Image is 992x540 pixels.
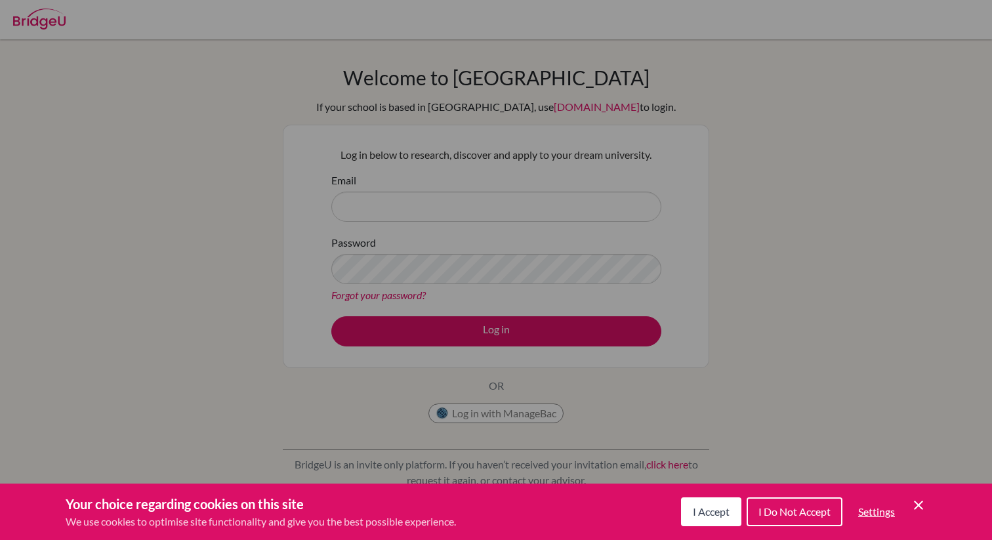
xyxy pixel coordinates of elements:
button: Settings [848,499,905,525]
button: I Do Not Accept [747,497,842,526]
button: Save and close [911,497,926,513]
p: We use cookies to optimise site functionality and give you the best possible experience. [66,514,456,530]
span: I Accept [693,505,730,518]
span: Settings [858,505,895,518]
span: I Do Not Accept [758,505,831,518]
button: I Accept [681,497,741,526]
h3: Your choice regarding cookies on this site [66,494,456,514]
